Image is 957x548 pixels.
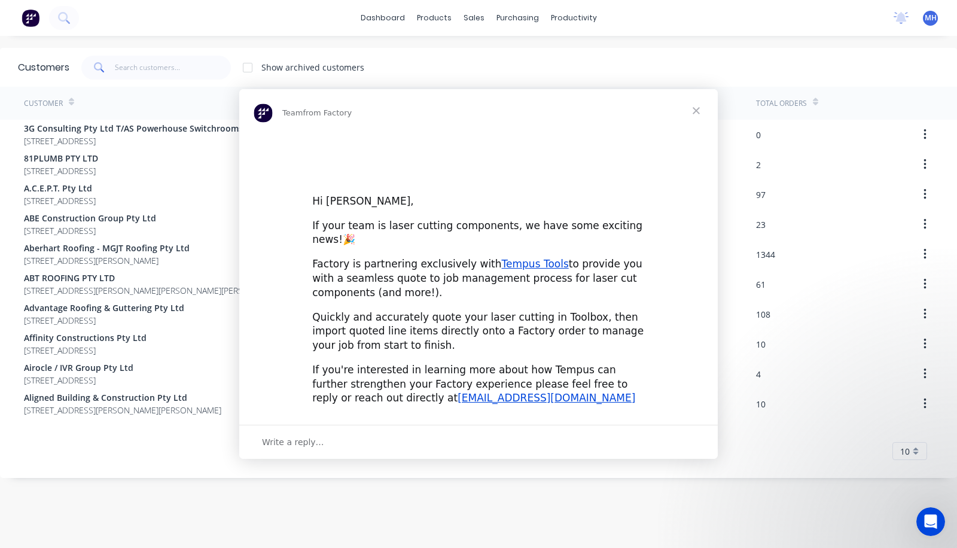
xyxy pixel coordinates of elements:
div: Factory is partnering exclusively with to provide you with a seamless quote to job management pro... [312,257,645,300]
div: Hi [PERSON_NAME], [312,194,645,209]
div: Quickly and accurately quote your laser cutting in Toolbox, then import quoted line items directl... [312,310,645,353]
span: Write a reply… [262,434,324,450]
div: If you're interested in learning more about how Tempus can further strengthen your Factory experi... [312,363,645,406]
img: Profile image for Team [254,103,273,123]
a: Tempus Tools [502,258,569,270]
div: Open conversation and reply [239,425,718,459]
a: [EMAIL_ADDRESS][DOMAIN_NAME] [458,392,635,404]
span: Team [282,108,303,117]
span: from Factory [303,108,352,117]
div: If your team is laser cutting components, we have some exciting news!🎉 [312,219,645,248]
span: Close [675,89,718,132]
